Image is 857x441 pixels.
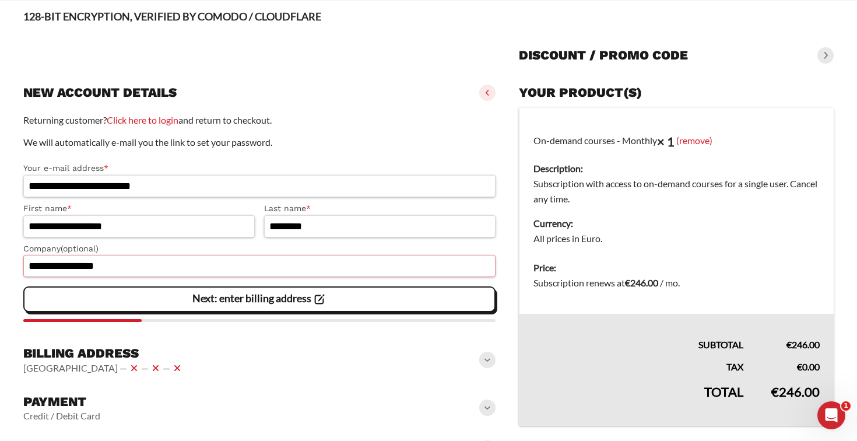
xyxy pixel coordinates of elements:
vaadin-horizontal-layout: Credit / Debit Card [23,410,100,422]
label: First name [23,202,255,215]
span: 1 [841,401,851,411]
label: Company [23,242,496,256]
bdi: 246.00 [771,384,820,400]
span: € [625,277,630,288]
bdi: 0.00 [797,361,820,372]
h3: Billing address [23,345,184,362]
dt: Description: [533,161,820,176]
h3: Discount / promo code [519,47,688,64]
p: Returning customer? and return to checkout. [23,113,496,128]
dt: Price: [533,260,820,275]
label: Your e-mail address [23,162,496,175]
dt: Currency: [533,216,820,231]
label: Last name [264,202,496,215]
span: Subscription renews at . [533,277,680,288]
a: Click here to login [107,114,178,125]
strong: 128-BIT ENCRYPTION, VERIFIED BY COMODO / CLOUDFLARE [23,10,321,23]
strong: × 1 [657,134,675,149]
th: Subtotal [519,314,758,352]
dd: All prices in Euro. [533,231,820,246]
h3: New account details [23,85,177,101]
h3: Payment [23,394,100,410]
span: € [797,361,802,372]
p: We will automatically e-mail you the link to set your password. [23,135,496,150]
span: / mo [660,277,678,288]
span: € [771,384,779,400]
span: € [786,339,792,350]
bdi: 246.00 [625,277,658,288]
td: On-demand courses - Monthly [519,108,834,254]
bdi: 246.00 [786,339,820,350]
vaadin-horizontal-layout: [GEOGRAPHIC_DATA] — — — [23,361,184,375]
span: (optional) [61,244,99,253]
th: Tax [519,352,758,374]
dd: Subscription with access to on-demand courses for a single user. Cancel any time. [533,176,820,206]
a: (remove) [676,134,712,145]
th: Total [519,374,758,426]
iframe: Intercom live chat [817,401,845,429]
vaadin-button: Next: enter billing address [23,286,496,312]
